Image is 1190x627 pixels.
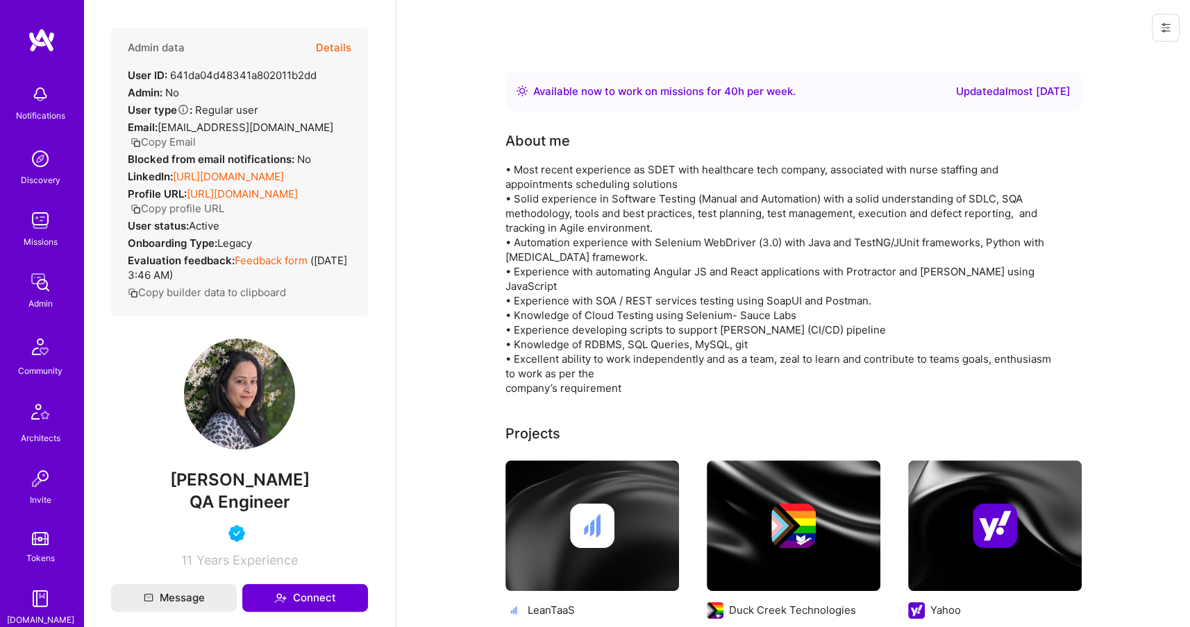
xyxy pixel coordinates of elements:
a: Feedback form [235,254,308,267]
img: Company logo [707,602,723,619]
img: Invite [26,465,54,492]
i: icon Copy [131,137,141,148]
i: icon Copy [131,204,141,214]
div: Regular user [128,103,258,117]
a: [URL][DOMAIN_NAME] [173,170,284,183]
img: tokens [32,532,49,545]
i: icon Mail [144,593,153,603]
span: legacy [217,237,252,250]
img: cover [505,461,679,591]
div: LeanTaaS [528,603,575,617]
img: discovery [26,145,54,173]
div: Duck Creek Technologies [729,603,856,617]
img: bell [26,80,54,108]
strong: Evaluation feedback: [128,254,235,267]
h4: Admin data [128,42,185,54]
span: 11 [181,553,192,567]
div: Projects [505,423,560,444]
span: [PERSON_NAME] [111,470,368,490]
img: Company logo [908,602,925,619]
button: Copy profile URL [131,201,224,216]
img: Company logo [973,504,1017,548]
img: Architects [24,397,57,431]
div: 641da04d48341a802011b2dd [128,68,317,83]
img: cover [707,461,880,591]
i: Help [177,103,190,116]
strong: Onboarding Type: [128,237,217,250]
img: Availability [517,85,528,96]
button: Details [316,28,351,68]
div: No [128,85,179,100]
strong: User type : [128,103,192,117]
div: Architects [21,431,60,445]
img: teamwork [26,207,54,234]
img: admin teamwork [26,268,54,296]
strong: Blocked from email notifications: [128,153,297,166]
button: Copy builder data to clipboard [128,285,286,300]
span: Active [189,219,219,232]
i: icon Connect [274,592,287,604]
span: Years Experience [196,553,298,567]
strong: User status: [128,219,189,232]
button: Connect [242,584,368,612]
img: guide book [26,585,54,612]
div: • Most recent experience as SDET with healthcare tech company, associated with nurse staffing and... [505,162,1061,395]
button: Message [111,584,237,612]
div: About me [505,130,570,151]
img: Company logo [570,504,614,548]
div: Admin [28,296,53,311]
span: QA Engineer [190,492,290,512]
button: Copy Email [131,135,196,149]
strong: Admin: [128,86,162,99]
strong: LinkedIn: [128,170,173,183]
span: [EMAIL_ADDRESS][DOMAIN_NAME] [158,121,333,134]
div: Missions [24,234,58,249]
img: Vetted A.Teamer [228,525,245,542]
i: icon Copy [128,288,138,298]
strong: Email: [128,121,158,134]
div: Notifications [16,108,65,123]
div: Yahoo [930,603,961,617]
div: Discovery [21,173,60,187]
div: Updated almost [DATE] [956,83,1071,100]
div: [DOMAIN_NAME] [7,612,74,627]
div: Available now to work on missions for h per week . [533,83,796,100]
div: Invite [30,492,51,507]
span: 40 [724,85,738,98]
div: ( [DATE] 3:46 AM ) [128,253,351,282]
img: logo [28,28,56,53]
div: No [128,152,311,166]
img: Community [24,330,57,363]
strong: Profile URL: [128,187,187,200]
img: Company logo [505,602,522,619]
div: Community [18,363,62,378]
strong: User ID: [128,69,167,82]
img: Company logo [771,504,816,548]
img: cover [908,461,1082,591]
img: User Avatar [184,338,295,449]
a: [URL][DOMAIN_NAME] [187,187,298,200]
div: Tokens [26,551,55,565]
